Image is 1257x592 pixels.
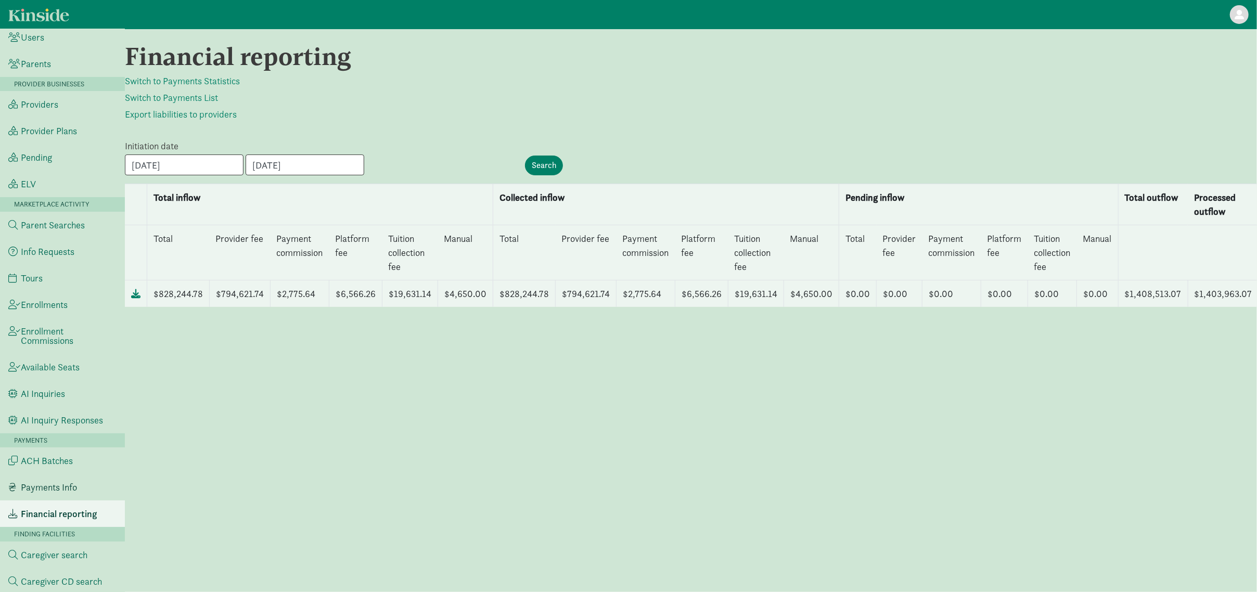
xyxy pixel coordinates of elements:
[525,156,563,175] input: Search
[617,225,675,280] td: Payment commission
[556,280,617,307] td: $794,621.74
[728,225,784,280] td: Tuition collection fee
[21,274,43,283] span: Tours
[382,225,438,280] td: Tuition collection fee
[21,247,74,256] span: Info Requests
[21,509,97,519] span: Financial reporting
[147,280,210,307] td: $828,244.78
[21,389,65,398] span: AI Inquiries
[329,280,382,307] td: $6,566.26
[21,33,44,42] span: Users
[147,184,493,225] th: Total inflow
[21,126,77,136] span: Provider Plans
[14,80,84,88] span: Provider Businesses
[922,280,981,307] td: $0.00
[21,483,77,492] span: Payments Info
[125,140,178,152] label: Initiation date
[21,100,58,109] span: Providers
[1205,542,1257,592] iframe: Chat Widget
[329,225,382,280] td: Platform fee
[784,225,839,280] td: Manual
[125,92,218,104] a: Switch to Payments List
[1077,280,1119,307] td: $0.00
[382,280,438,307] td: $19,631.14
[493,280,556,307] td: $828,244.78
[617,280,675,307] td: $2,775.64
[493,184,839,225] th: Collected inflow
[839,184,1119,225] th: Pending inflow
[922,225,981,280] td: Payment commission
[21,363,80,372] span: Available Seats
[675,280,728,307] td: $6,566.26
[877,225,922,280] td: Provider fee
[1118,184,1188,225] th: Total outflow
[728,280,784,307] td: $19,631.14
[14,200,89,209] span: Marketplace Activity
[438,225,493,280] td: Manual
[981,225,1028,280] td: Platform fee
[210,280,271,307] td: $794,621.74
[21,416,103,425] span: AI Inquiry Responses
[981,280,1028,307] td: $0.00
[1118,280,1188,307] td: $1,408,513.07
[14,530,75,538] span: Finding Facilities
[21,179,36,189] span: ELV
[1028,225,1077,280] td: Tuition collection fee
[438,280,493,307] td: $4,650.00
[21,59,51,69] span: Parents
[877,280,922,307] td: $0.00
[556,225,617,280] td: Provider fee
[839,225,877,280] td: Total
[1028,280,1077,307] td: $0.00
[21,550,87,560] span: Caregiver search
[147,225,210,280] td: Total
[125,42,780,71] h2: Financial reporting
[21,153,52,162] span: Pending
[1077,225,1119,280] td: Manual
[839,280,877,307] td: $0.00
[21,327,117,345] span: Enrollment Commissions
[21,577,102,586] span: Caregiver CD search
[675,225,728,280] td: Platform fee
[21,456,73,466] span: ACH Batches
[125,108,237,120] a: Export liabilities to providers
[210,225,271,280] td: Provider fee
[271,280,329,307] td: $2,775.64
[493,225,556,280] td: Total
[125,75,240,87] a: Switch to Payments Statistics
[14,436,47,445] span: Payments
[784,280,839,307] td: $4,650.00
[21,300,68,310] span: Enrollments
[271,225,329,280] td: Payment commission
[21,221,85,230] span: Parent Searches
